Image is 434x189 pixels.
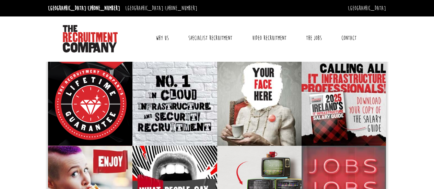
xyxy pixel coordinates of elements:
[46,3,122,14] li: [GEOGRAPHIC_DATA]:
[165,4,197,12] a: [PHONE_NUMBER]
[151,29,174,47] a: Why Us
[88,4,120,12] a: [PHONE_NUMBER]
[183,29,237,47] a: Specialist Recruitment
[63,25,118,52] img: The Recruitment Company
[247,29,292,47] a: Video Recruitment
[336,29,362,47] a: Contact
[301,29,327,47] a: The Jobs
[348,4,386,12] a: [GEOGRAPHIC_DATA]
[124,3,199,14] li: [GEOGRAPHIC_DATA]:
